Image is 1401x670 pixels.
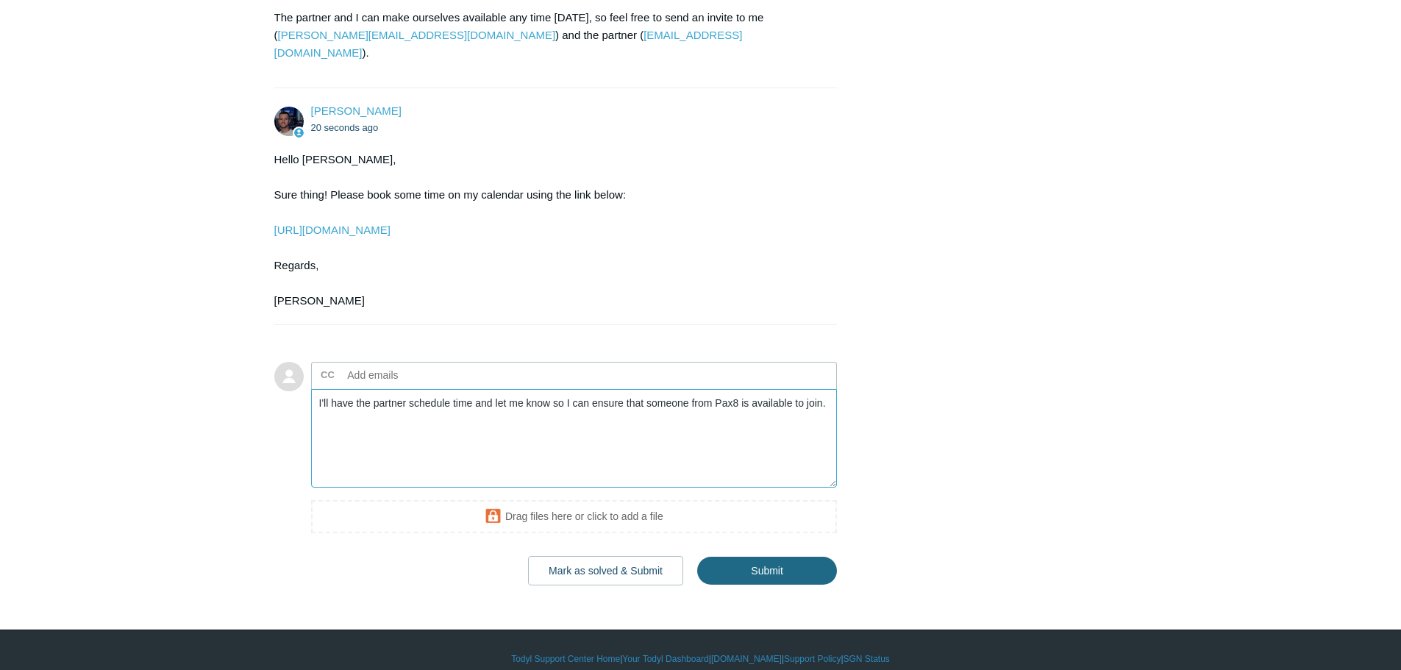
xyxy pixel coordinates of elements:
[311,104,402,117] span: Connor Davis
[274,29,743,59] a: [EMAIL_ADDRESS][DOMAIN_NAME]
[622,652,708,666] a: Your Todyl Dashboard
[321,364,335,386] label: CC
[784,652,841,666] a: Support Policy
[274,151,823,310] div: Hello [PERSON_NAME], Sure thing! Please book some time on my calendar using the link below: Regar...
[711,652,782,666] a: [DOMAIN_NAME]
[278,29,556,41] a: [PERSON_NAME][EMAIL_ADDRESS][DOMAIN_NAME]
[311,122,379,133] time: 09/05/2025, 11:06
[697,557,837,585] input: Submit
[844,652,890,666] a: SGN Status
[342,364,500,386] input: Add emails
[274,652,1127,666] div: | | | |
[511,652,620,666] a: Todyl Support Center Home
[274,9,823,62] p: The partner and I can make ourselves available any time [DATE], so feel free to send an invite to...
[311,389,838,488] textarea: Add your reply
[528,556,683,585] button: Mark as solved & Submit
[274,224,391,236] a: [URL][DOMAIN_NAME]
[311,104,402,117] a: [PERSON_NAME]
